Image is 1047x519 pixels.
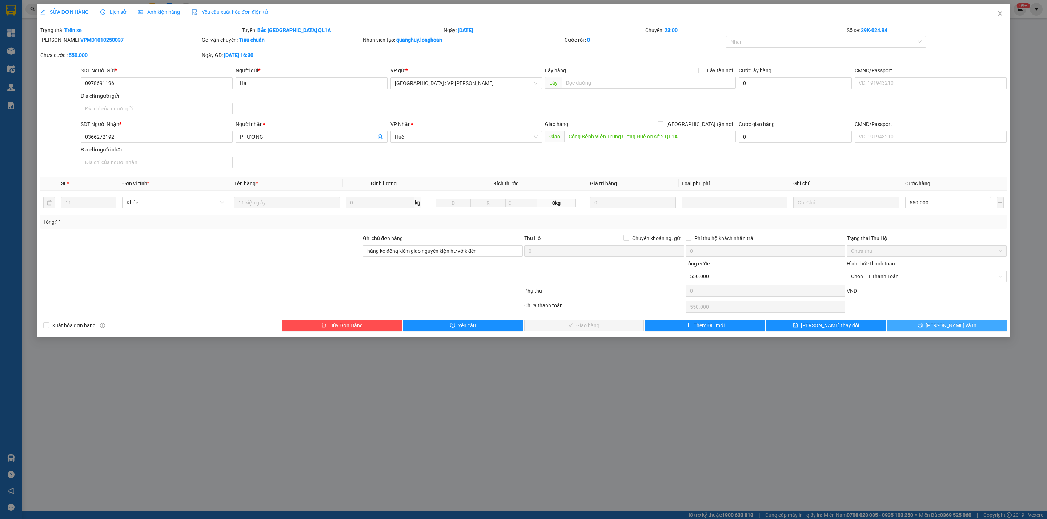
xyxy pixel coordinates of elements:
input: Cước lấy hàng [739,77,852,89]
div: Ngày GD: [202,51,362,59]
span: Định lượng [371,181,397,186]
span: Cước hàng [905,181,930,186]
span: Giao hàng [545,121,568,127]
b: Bắc [GEOGRAPHIC_DATA] QL1A [257,27,331,33]
span: VP Nhận [390,121,411,127]
div: Gói vận chuyển: [202,36,362,44]
span: plus [686,323,691,328]
div: Chưa thanh toán [523,301,685,314]
input: D [436,199,471,207]
button: plus [997,197,1004,208]
div: CMND/Passport [855,120,1007,128]
b: Trên xe [64,27,82,33]
span: Lấy hàng [545,68,566,73]
span: Chưa thu [851,246,1002,256]
div: Nhân viên tạo: [363,36,563,44]
div: Người gửi [236,66,388,74]
b: [DATE] [458,27,473,33]
button: plusThêm ĐH mới [645,320,765,331]
span: Khác [127,197,224,208]
div: CMND/Passport [855,66,1007,74]
input: 0 [590,197,676,208]
button: exclamation-circleYêu cầu [403,320,523,331]
span: Huế [395,131,538,142]
b: 29K-024.94 [861,27,887,33]
span: clock-circle [100,9,105,15]
th: Loại phụ phí [679,177,791,191]
button: Close [990,4,1010,24]
label: Cước lấy hàng [739,68,771,73]
span: Tên hàng [234,181,258,186]
button: printer[PERSON_NAME] và In [887,320,1007,331]
span: Giao [545,131,564,142]
th: Ghi chú [790,177,902,191]
span: Lấy [545,77,562,89]
span: delete [321,323,326,328]
button: delete [43,197,55,208]
span: Lấy tận nơi [704,66,736,74]
label: Hình thức thanh toán [847,261,895,267]
span: Yêu cầu xuất hóa đơn điện tử [192,9,268,15]
div: Số xe: [846,26,1007,34]
div: Ngày: [443,26,645,34]
span: Chọn HT Thanh Toán [851,271,1002,282]
input: Địa chỉ của người nhận [81,157,233,168]
span: user-add [377,134,383,140]
div: [PERSON_NAME]: [40,36,200,44]
span: Đơn vị tính [122,181,149,186]
span: Phí thu hộ khách nhận trả [691,234,756,242]
input: Dọc đường [562,77,735,89]
b: 23:00 [665,27,678,33]
span: [PERSON_NAME] thay đổi [801,321,859,329]
span: exclamation-circle [450,323,455,328]
div: SĐT Người Gửi [81,66,233,74]
div: Địa chỉ người nhận [81,146,233,154]
span: close [997,11,1003,16]
div: Chưa cước : [40,51,200,59]
span: kg [414,197,421,208]
div: Trạng thái: [40,26,241,34]
span: Xuất hóa đơn hàng [49,321,99,329]
div: Phụ thu [523,287,685,300]
span: [GEOGRAPHIC_DATA] tận nơi [663,120,736,128]
div: Tổng: 11 [43,218,404,226]
span: Thu Hộ [524,235,541,241]
img: icon [192,9,197,15]
span: Lịch sử [100,9,126,15]
span: Chuyển khoản ng. gửi [629,234,684,242]
label: Ghi chú đơn hàng [363,235,403,241]
span: 0kg [537,199,576,207]
span: VND [847,288,857,294]
input: Cước giao hàng [739,131,852,143]
div: Cước rồi : [565,36,725,44]
input: Dọc đường [564,131,735,142]
b: [DATE] 16:30 [224,52,253,58]
input: R [470,199,506,207]
span: Hà Nội : VP Nam Từ Liêm [395,78,538,89]
div: Địa chỉ người gửi [81,92,233,100]
b: VPMD1010250037 [80,37,124,43]
button: checkGiao hàng [524,320,644,331]
div: SĐT Người Nhận [81,120,233,128]
span: Giá trị hàng [590,181,617,186]
div: VP gửi [390,66,542,74]
span: SL [61,181,67,186]
span: SỬA ĐƠN HÀNG [40,9,89,15]
div: Trạng thái Thu Hộ [847,234,1007,242]
b: quanghuy.longhoan [396,37,442,43]
div: Chuyến: [645,26,846,34]
input: VD: Bàn, Ghế [234,197,340,208]
span: Thêm ĐH mới [694,321,725,329]
span: Ảnh kiện hàng [138,9,180,15]
span: picture [138,9,143,15]
div: Tuyến: [241,26,443,34]
button: deleteHủy Đơn Hàng [282,320,402,331]
label: Cước giao hàng [739,121,775,127]
b: Tiêu chuẩn [239,37,265,43]
b: 0 [587,37,590,43]
span: Hủy Đơn Hàng [329,321,363,329]
input: Ghi Chú [793,197,899,208]
span: [PERSON_NAME] và In [926,321,976,329]
span: Kích thước [493,181,518,186]
input: C [505,199,537,207]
